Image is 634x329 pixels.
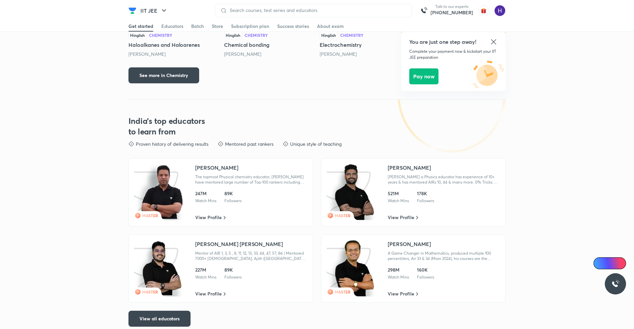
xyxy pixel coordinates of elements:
[128,51,219,57] div: Devesh Mishra
[388,290,418,297] a: View Profile
[224,32,242,39] div: Hinglish
[195,275,216,280] div: Watch Mins
[142,289,158,294] span: MASTER
[224,190,242,197] div: 89K
[225,141,274,147] p: Mentored past rankers
[417,4,431,17] img: call-us
[195,198,216,204] div: Watch Mins
[409,68,438,84] button: Pay now
[195,190,216,197] div: 247M
[128,51,166,57] a: [PERSON_NAME]
[333,240,376,296] img: class
[388,290,414,297] span: View Profile
[277,21,309,32] a: Success stories
[141,164,183,220] img: class
[478,5,489,16] img: avatar
[431,4,473,9] p: Talk to our experts
[161,23,183,30] div: Educators
[141,240,183,296] img: class
[128,41,219,49] h5: Haloalkanes and Haloarenes
[388,240,431,248] div: [PERSON_NAME]
[161,21,183,32] a: Educators
[149,33,172,37] div: Chemistry
[224,275,242,280] div: Followers
[227,8,406,13] input: Search courses, test series and educators
[212,23,223,30] div: Store
[417,275,434,280] div: Followers
[320,51,410,57] div: Siyaram Kumar
[321,234,506,303] a: iconclassMASTER[PERSON_NAME]A Game Changer in Mathematics, produced multiple 100 percentilers, Ai...
[224,41,314,49] h5: Chemical bonding
[128,32,146,39] div: Hinglish
[224,51,314,57] div: Devesh Mishra
[134,240,184,296] img: icon
[417,190,434,197] div: 178K
[594,257,626,269] a: Ai Doubts
[388,251,500,261] div: A Game Changer in Mathematics, produced multiple 100 percentilers, Air 33 & 34 (Main 2024), his c...
[333,164,376,220] img: class
[321,158,506,226] a: iconclassMASTER[PERSON_NAME][PERSON_NAME] a Physics educator has experience of 10+ years & has me...
[136,141,208,147] p: Proven history of delivering results
[195,290,226,297] a: View Profile
[142,213,158,218] span: MASTER
[388,190,409,197] div: 521M
[320,51,357,57] a: [PERSON_NAME]
[317,21,344,32] a: About exam
[191,21,204,32] a: Batch
[611,280,619,288] img: ttu
[388,198,409,204] div: Watch Mins
[340,33,363,37] div: Chemistry
[245,33,268,37] div: Chemistry
[417,267,434,273] div: 160K
[128,158,313,226] a: iconclassMASTER[PERSON_NAME]The topmost Physical chemistry educator, [PERSON_NAME] have mentored ...
[195,240,283,248] div: [PERSON_NAME] [PERSON_NAME]
[195,267,216,273] div: 227M
[431,9,473,16] h6: [PHONE_NUMBER]
[195,214,226,221] a: View Profile
[128,116,205,137] h3: India's top educators to learn from
[231,23,269,30] div: Subscription plan
[335,213,351,218] span: MASTER
[224,198,242,204] div: Followers
[277,23,309,30] div: Success stories
[388,214,414,221] span: View Profile
[388,214,418,221] a: View Profile
[471,60,506,90] img: icon
[191,23,204,30] div: Batch
[388,275,409,280] div: Watch Mins
[195,290,222,297] span: View Profile
[128,234,313,303] a: iconclassMASTER[PERSON_NAME] [PERSON_NAME]Mentor of AIR 1, 3, 5 , 8, 11, 12, 13, 33, 44, 47, 57, ...
[320,32,338,39] div: Hinglish
[417,198,434,204] div: Followers
[212,21,223,32] a: Store
[224,267,242,273] div: 89K
[388,267,409,273] div: 298M
[195,174,307,185] div: The topmost Physical chemistry educator, [PERSON_NAME] have mentored large number of Top-100 rank...
[128,21,153,32] a: Get started
[327,164,376,220] img: icon
[136,4,172,17] button: IIT JEE
[494,5,506,16] img: Hitesh Maheshwari
[409,48,498,60] p: Complete your payment now & kickstart your IIT JEE preparation
[409,38,498,46] h5: You are just one step away!
[597,261,603,266] img: Icon
[604,261,622,266] span: Ai Doubts
[388,164,431,172] div: [PERSON_NAME]
[224,51,261,57] a: [PERSON_NAME]
[128,23,153,30] div: Get started
[139,72,188,79] span: See more in Chemistry
[320,41,410,49] h5: Electrochemistry
[231,21,269,32] a: Subscription plan
[290,141,342,147] p: Unique style of teaching
[327,240,376,296] img: icon
[128,311,191,327] button: View all educators
[317,23,344,30] div: About exam
[134,164,184,220] img: icon
[128,7,136,15] img: Company Logo
[139,315,180,322] span: View all educators
[195,164,238,172] div: [PERSON_NAME]
[128,67,199,83] button: See more in Chemistry
[195,214,222,221] span: View Profile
